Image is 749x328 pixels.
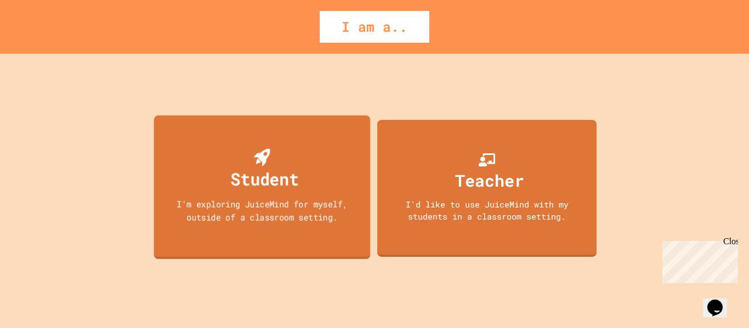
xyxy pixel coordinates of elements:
[231,166,299,192] div: Student
[658,237,738,283] iframe: chat widget
[4,4,76,70] div: Chat with us now!Close
[164,197,359,223] div: I'm exploring JuiceMind for myself, outside of a classroom setting.
[388,198,586,223] div: I'd like to use JuiceMind with my students in a classroom setting.
[320,11,429,43] div: I am a..
[703,284,738,317] iframe: chat widget
[455,168,524,193] div: Teacher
